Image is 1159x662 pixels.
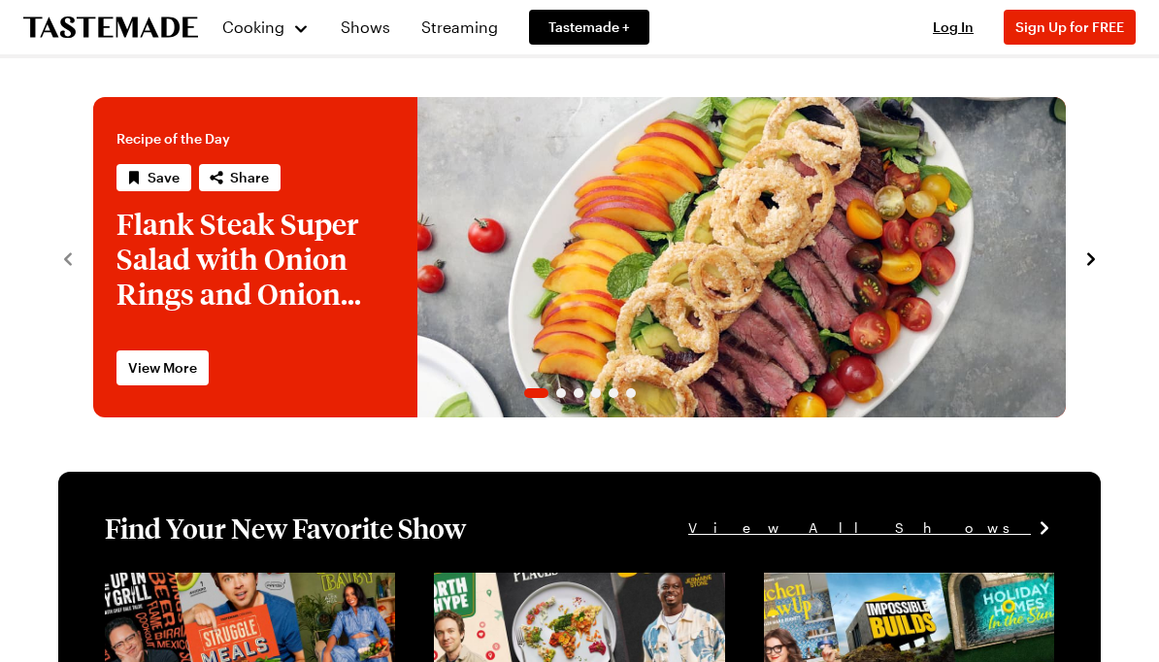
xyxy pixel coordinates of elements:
span: Go to slide 3 [574,388,583,398]
button: Share [199,164,281,191]
span: Go to slide 2 [556,388,566,398]
span: Go to slide 4 [591,388,601,398]
h1: Find Your New Favorite Show [105,511,466,546]
div: 1 / 6 [93,97,1066,417]
span: Go to slide 5 [609,388,618,398]
a: View More [116,350,209,385]
button: Log In [914,17,992,37]
span: View All Shows [688,517,1031,539]
span: Cooking [222,17,284,36]
a: View All Shows [688,517,1054,539]
span: View More [128,358,197,378]
span: Tastemade + [548,17,630,37]
button: Save recipe [116,164,191,191]
span: Go to slide 1 [524,388,548,398]
span: Sign Up for FREE [1015,18,1124,35]
span: Log In [933,18,974,35]
button: navigate to next item [1081,246,1101,269]
span: Save [148,168,180,187]
button: Cooking [221,4,310,50]
a: View full content for [object Object] [764,575,1029,593]
a: Tastemade + [529,10,649,45]
span: Share [230,168,269,187]
button: navigate to previous item [58,246,78,269]
span: Go to slide 6 [626,388,636,398]
a: To Tastemade Home Page [23,17,198,39]
a: View full content for [object Object] [434,575,699,593]
a: View full content for [object Object] [105,575,370,593]
button: Sign Up for FREE [1004,10,1136,45]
